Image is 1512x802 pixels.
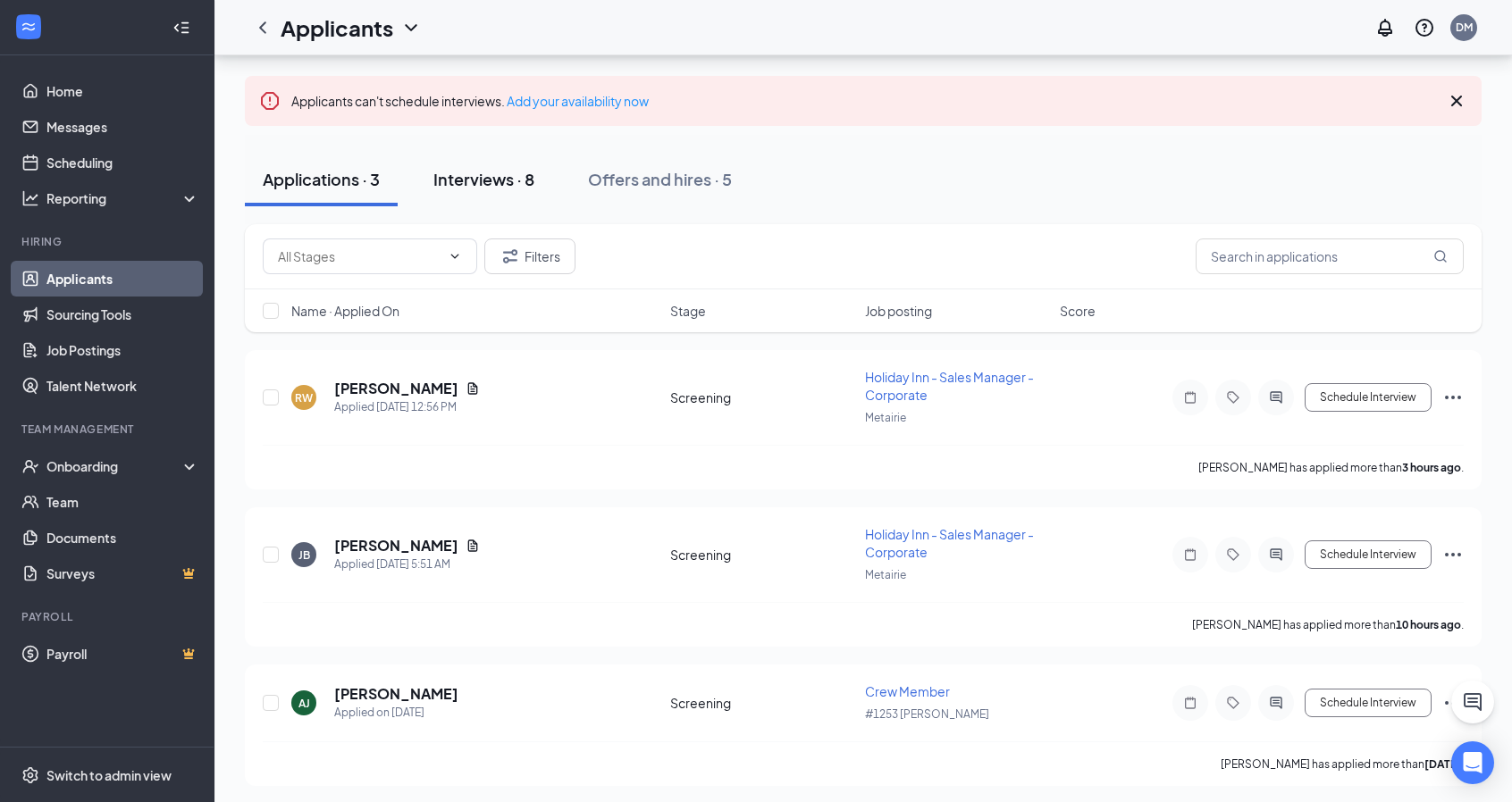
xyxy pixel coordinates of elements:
[1198,460,1464,475] p: [PERSON_NAME] has applied more than .
[1424,757,1461,771] b: [DATE]
[484,238,575,274] button: Filter Filters
[400,17,422,38] svg: ChevronDown
[46,457,184,475] div: Onboarding
[21,457,39,475] svg: UserCheck
[1180,696,1201,710] svg: Note
[1180,547,1201,562] svg: Note
[865,302,932,320] span: Job posting
[1414,17,1435,38] svg: QuestionInfo
[46,766,172,784] div: Switch to admin view
[500,246,521,267] svg: Filter
[21,422,196,437] div: Team Management
[334,556,480,573] div: Applied [DATE] 5:51 AM
[507,93,649,109] a: Add your availability now
[334,379,458,398] h5: [PERSON_NAME]
[46,261,199,297] a: Applicants
[1451,681,1494,723] button: ChatActive
[1462,691,1483,713] svg: ChatActive
[334,536,458,556] h5: [PERSON_NAME]
[1442,544,1464,565] svg: Ellipses
[334,398,480,416] div: Applied [DATE] 12:56 PM
[1196,238,1464,274] input: Search in applications
[298,547,310,563] div: JB
[433,168,534,190] div: Interviews · 8
[252,17,273,38] svg: ChevronLeft
[1402,461,1461,474] b: 3 hours ago
[1396,618,1461,631] b: 10 hours ago
[1265,696,1287,710] svg: ActiveChat
[865,411,906,424] span: Metairie
[334,684,458,704] h5: [PERSON_NAME]
[278,246,441,266] input: All Stages
[46,109,199,145] a: Messages
[21,189,39,207] svg: Analysis
[670,546,854,564] div: Screening
[865,568,906,581] span: Metairie
[46,332,199,368] a: Job Postings
[46,368,199,404] a: Talent Network
[46,297,199,332] a: Sourcing Tools
[1265,547,1287,562] svg: ActiveChat
[334,704,458,722] div: Applied on [DATE]
[172,19,190,37] svg: Collapse
[670,388,854,406] div: Screening
[298,696,310,711] div: AJ
[46,189,200,207] div: Reporting
[21,766,39,784] svg: Settings
[21,234,196,249] div: Hiring
[865,369,1034,403] span: Holiday Inn - Sales Manager - Corporate
[865,683,950,699] span: Crew Member
[281,13,393,43] h1: Applicants
[670,694,854,712] div: Screening
[1222,390,1244,405] svg: Tag
[1374,17,1396,38] svg: Notifications
[46,636,199,672] a: PayrollCrown
[1456,20,1473,35] div: DM
[466,381,480,396] svg: Document
[865,526,1034,560] span: Holiday Inn - Sales Manager - Corporate
[865,707,989,721] span: #1253 [PERSON_NAME]
[1305,383,1432,412] button: Schedule Interview
[46,484,199,520] a: Team
[670,302,706,320] span: Stage
[448,249,462,263] svg: ChevronDown
[1442,387,1464,408] svg: Ellipses
[1451,741,1494,784] div: Open Intercom Messenger
[291,302,399,320] span: Name · Applied On
[588,168,732,190] div: Offers and hires · 5
[46,145,199,180] a: Scheduling
[291,93,649,109] span: Applicants can't schedule interviews.
[1192,617,1464,632] p: [PERSON_NAME] has applied more than .
[259,90,281,112] svg: Error
[1305,540,1432,569] button: Schedule Interview
[1060,302,1096,320] span: Score
[1221,756,1464,772] p: [PERSON_NAME] has applied more than .
[1222,547,1244,562] svg: Tag
[1222,696,1244,710] svg: Tag
[263,168,380,190] div: Applications · 3
[1265,390,1287,405] svg: ActiveChat
[466,539,480,553] svg: Document
[46,520,199,556] a: Documents
[1433,249,1448,263] svg: MagnifyingGlass
[1446,90,1467,112] svg: Cross
[1442,692,1464,714] svg: Ellipses
[46,73,199,109] a: Home
[1180,390,1201,405] svg: Note
[1305,689,1432,717] button: Schedule Interview
[295,390,313,405] div: RW
[21,609,196,624] div: Payroll
[46,556,199,591] a: SurveysCrown
[20,18,38,36] svg: WorkstreamLogo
